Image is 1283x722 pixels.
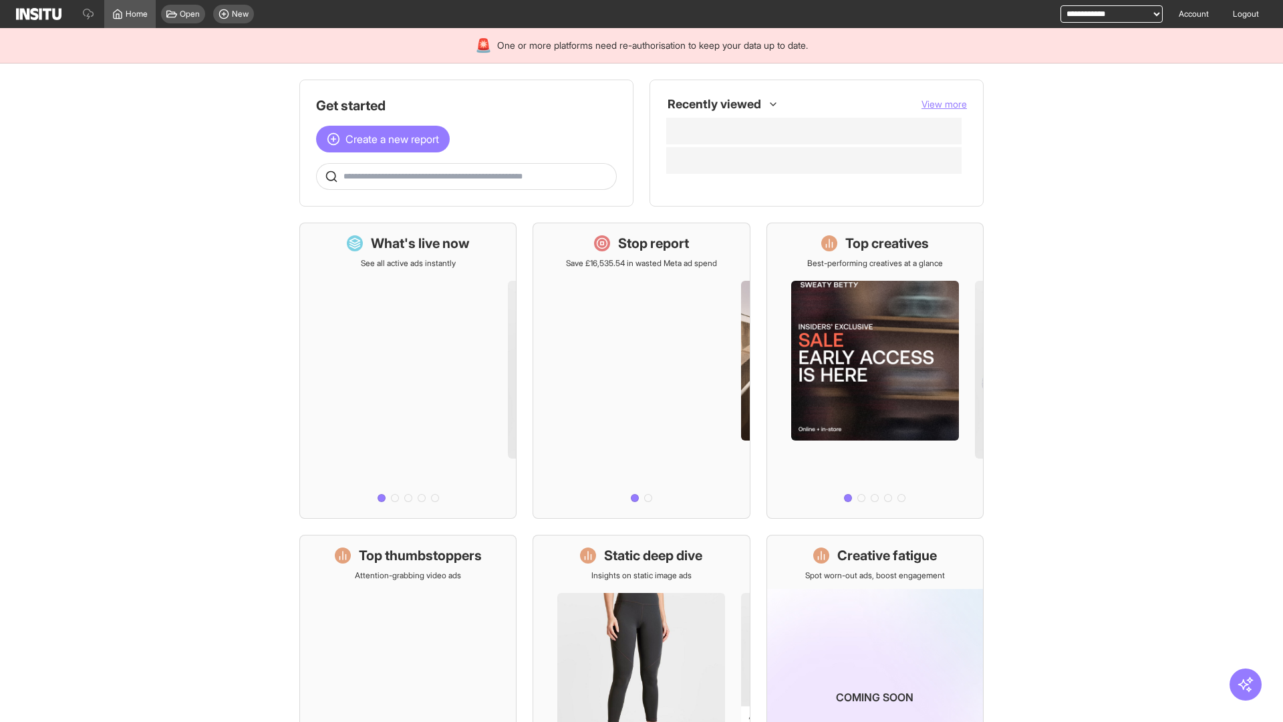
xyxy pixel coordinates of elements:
[359,546,482,565] h1: Top thumbstoppers
[361,258,456,269] p: See all active ads instantly
[618,234,689,253] h1: Stop report
[16,8,61,20] img: Logo
[921,98,967,110] span: View more
[845,234,929,253] h1: Top creatives
[591,570,692,581] p: Insights on static image ads
[604,546,702,565] h1: Static deep dive
[533,223,750,519] a: Stop reportSave £16,535.54 in wasted Meta ad spend
[232,9,249,19] span: New
[807,258,943,269] p: Best-performing creatives at a glance
[766,223,984,519] a: Top creativesBest-performing creatives at a glance
[299,223,517,519] a: What's live nowSee all active ads instantly
[316,126,450,152] button: Create a new report
[316,96,617,115] h1: Get started
[475,36,492,55] div: 🚨
[497,39,808,52] span: One or more platforms need re-authorisation to keep your data up to date.
[921,98,967,111] button: View more
[345,131,439,147] span: Create a new report
[126,9,148,19] span: Home
[355,570,461,581] p: Attention-grabbing video ads
[566,258,717,269] p: Save £16,535.54 in wasted Meta ad spend
[371,234,470,253] h1: What's live now
[180,9,200,19] span: Open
